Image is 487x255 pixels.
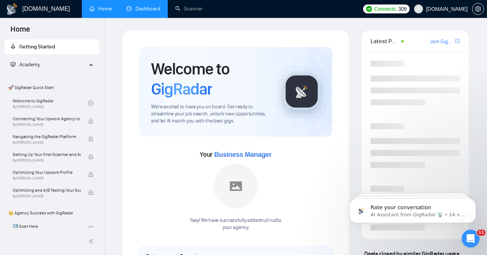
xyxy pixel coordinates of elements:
a: setting [472,6,484,12]
span: double-left [89,238,96,245]
a: Welcome to GigRadarBy[PERSON_NAME] [13,95,88,111]
span: By [PERSON_NAME] [13,176,81,181]
a: searchScanner [175,6,203,12]
div: Yaay! We have successfully added null null to [190,217,282,231]
span: rocket [10,44,16,49]
a: dashboardDashboard [126,6,160,12]
span: Optimizing and A/B Testing Your Scanner for Better Results [13,187,81,194]
img: upwork-logo.png [366,6,372,12]
span: Latest Posts from the GigRadar Community [371,36,399,46]
span: By [PERSON_NAME] [13,194,81,198]
span: We're excited to have you on board. Get ready to streamline your job search, unlock new opportuni... [151,103,271,125]
img: gigradar-logo.png [283,73,320,110]
span: Connects: [374,5,397,13]
span: By [PERSON_NAME] [13,140,81,145]
img: logo [6,3,18,15]
span: Optimizing Your Upwork Profile [13,169,81,176]
h1: Welcome to [151,59,271,99]
span: lock [88,154,93,159]
span: check-circle [88,101,93,106]
span: lock [88,118,93,124]
span: export [455,38,460,44]
a: export [455,38,460,45]
span: By [PERSON_NAME] [13,122,81,127]
span: GigRadar [151,79,212,99]
span: By [PERSON_NAME] [13,158,81,163]
span: Home [4,24,36,39]
span: Business Manager [214,151,272,158]
span: Your [200,150,272,159]
span: setting [472,6,484,12]
span: 🚀 GigRadar Quick Start [5,80,99,95]
iframe: Intercom live chat [462,230,480,248]
img: placeholder.png [214,164,258,208]
span: fund-projection-screen [10,62,16,67]
span: Connecting Your Upwork Agency to GigRadar [13,115,81,122]
span: Getting Started [19,44,55,50]
span: Navigating the GigRadar Platform [13,133,81,140]
a: homeHome [89,6,112,12]
li: Getting Started [4,39,99,54]
span: Academy [10,61,40,68]
span: lock [88,190,93,195]
span: Setting Up Your First Scanner and Auto-Bidder [13,151,81,158]
a: Join GigRadar Slack Community [430,38,454,46]
span: lock [88,172,93,177]
span: Academy [19,61,40,68]
span: 11 [477,230,486,236]
span: check-circle [88,226,93,231]
span: user [416,6,421,12]
p: your agency . [190,224,282,231]
span: 👑 Agency Success with GigRadar [5,205,99,220]
iframe: Intercom notifications сообщение [338,183,487,235]
span: 309 [398,5,407,13]
span: lock [88,136,93,141]
a: 1️⃣ Start Here [13,220,88,237]
button: setting [472,3,484,15]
